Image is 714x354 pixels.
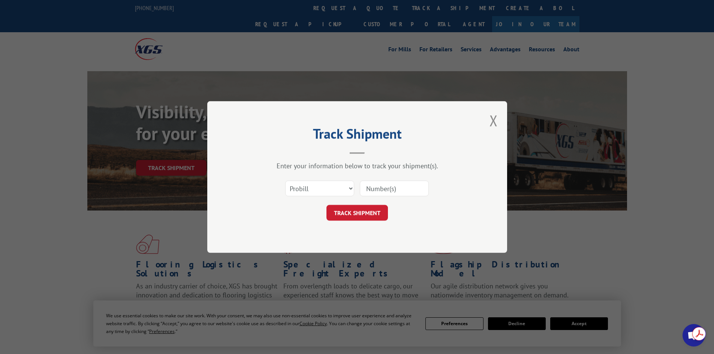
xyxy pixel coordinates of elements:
div: Open chat [683,324,705,347]
h2: Track Shipment [245,128,470,143]
button: TRACK SHIPMENT [326,205,388,221]
input: Number(s) [360,181,429,196]
button: Close modal [489,111,498,130]
div: Enter your information below to track your shipment(s). [245,161,470,170]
